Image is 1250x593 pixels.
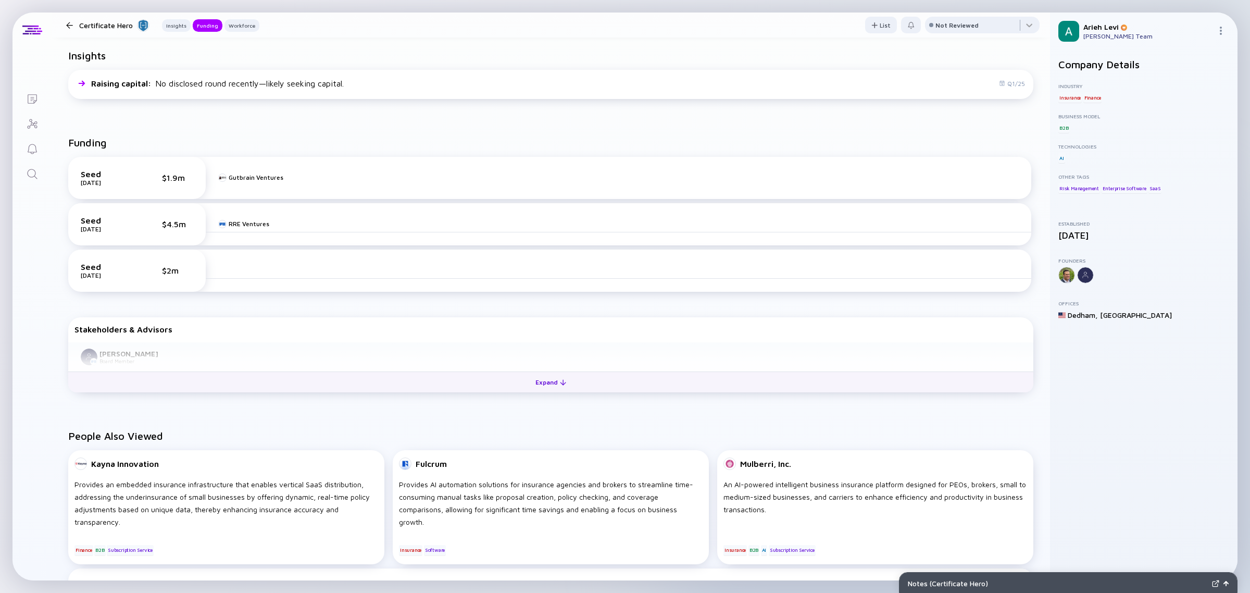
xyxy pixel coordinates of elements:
div: B2B [1058,122,1069,133]
img: Expand Notes [1212,580,1219,587]
div: Industry [1058,83,1229,89]
a: Reminders [12,135,52,160]
div: Certificate Hero [79,19,149,32]
div: Provides AI automation solutions for insurance agencies and brokers to streamline time-consuming ... [399,478,703,528]
div: Founders [1058,257,1229,264]
div: Insurance [399,545,422,555]
div: [DATE] [81,225,133,233]
h2: Insights [68,50,106,61]
h2: Funding [68,137,107,149]
a: Mulberri, Inc.An AI-powered intelligent business insurance platform designed for PEOs, brokers, s... [717,450,1033,569]
img: Open Notes [1223,581,1229,586]
div: Kayna Innovation [91,459,159,468]
div: Business Model [1058,113,1229,119]
div: $2m [162,266,193,275]
div: Finance [1083,92,1102,103]
div: View companies similar to Certificate Hero [81,579,244,589]
div: Other Tags [1058,174,1229,180]
div: Finance [74,545,93,555]
div: Insurance [1058,92,1082,103]
h2: People Also Viewed [68,430,1033,442]
div: Enterprise Software [1102,183,1147,193]
div: $4.5m [162,219,193,229]
div: B2B [748,545,759,555]
button: Funding [193,19,222,32]
button: Expand [68,372,1033,392]
div: Expand [529,374,572,390]
div: Software [424,545,446,555]
div: Workforce [224,20,259,31]
a: RRE Ventures [218,220,269,228]
img: Arieh Profile Picture [1058,21,1079,42]
a: Gutbrain Ventures [218,174,283,181]
div: Gutbrain Ventures [229,174,283,181]
div: $1.9m [162,173,193,182]
div: Stakeholders & Advisors [74,325,1027,334]
div: Not Reviewed [935,21,979,29]
button: List [865,17,897,33]
a: FulcrumProvides AI automation solutions for insurance agencies and brokers to streamline time-con... [393,450,709,569]
div: No disclosed round recently—likely seeking capital. [91,79,344,88]
div: SaaS [1148,183,1161,193]
a: Kayna InnovationProvides an embedded insurance infrastructure that enables vertical SaaS distribu... [68,450,384,569]
img: United States Flag [1058,312,1066,319]
div: Technologies [1058,143,1229,150]
div: RRE Ventures [229,220,269,228]
div: Mulberri, Inc. [740,459,791,468]
div: Subscription Service [107,545,154,555]
div: [PERSON_NAME] Team [1083,32,1212,40]
div: Notes ( Certificate Hero ) [908,579,1208,588]
div: Risk Management [1058,183,1100,193]
button: Insights [162,19,191,32]
img: Menu [1217,27,1225,35]
div: [DATE] [81,271,133,279]
div: Arieh Levi [1083,22,1212,31]
div: Seed [81,216,133,225]
div: [DATE] [1058,230,1229,241]
div: [GEOGRAPHIC_DATA] [1100,311,1172,319]
div: Established [1058,220,1229,227]
div: Dedham , [1068,311,1098,319]
h2: Company Details [1058,58,1229,70]
div: Fulcrum [416,459,447,468]
a: Search [12,160,52,186]
div: Insights [162,20,191,31]
button: Workforce [224,19,259,32]
div: Seed [81,169,133,179]
div: AI [1058,153,1065,163]
div: Offices [1058,300,1229,306]
span: Raising capital : [91,79,153,88]
div: An AI-powered intelligent business insurance platform designed for PEOs, brokers, small to medium... [723,478,1027,528]
div: Seed [81,262,133,271]
div: Provides an embedded insurance infrastructure that enables vertical SaaS distribution, addressing... [74,478,378,528]
div: [DATE] [81,179,133,187]
div: Q1/25 [999,80,1025,88]
div: B2B [94,545,105,555]
a: Lists [12,85,52,110]
div: Insurance [723,545,747,555]
a: Investor Map [12,110,52,135]
div: Funding [193,20,222,31]
div: AI [761,545,768,555]
div: Subscription Service [769,545,816,555]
